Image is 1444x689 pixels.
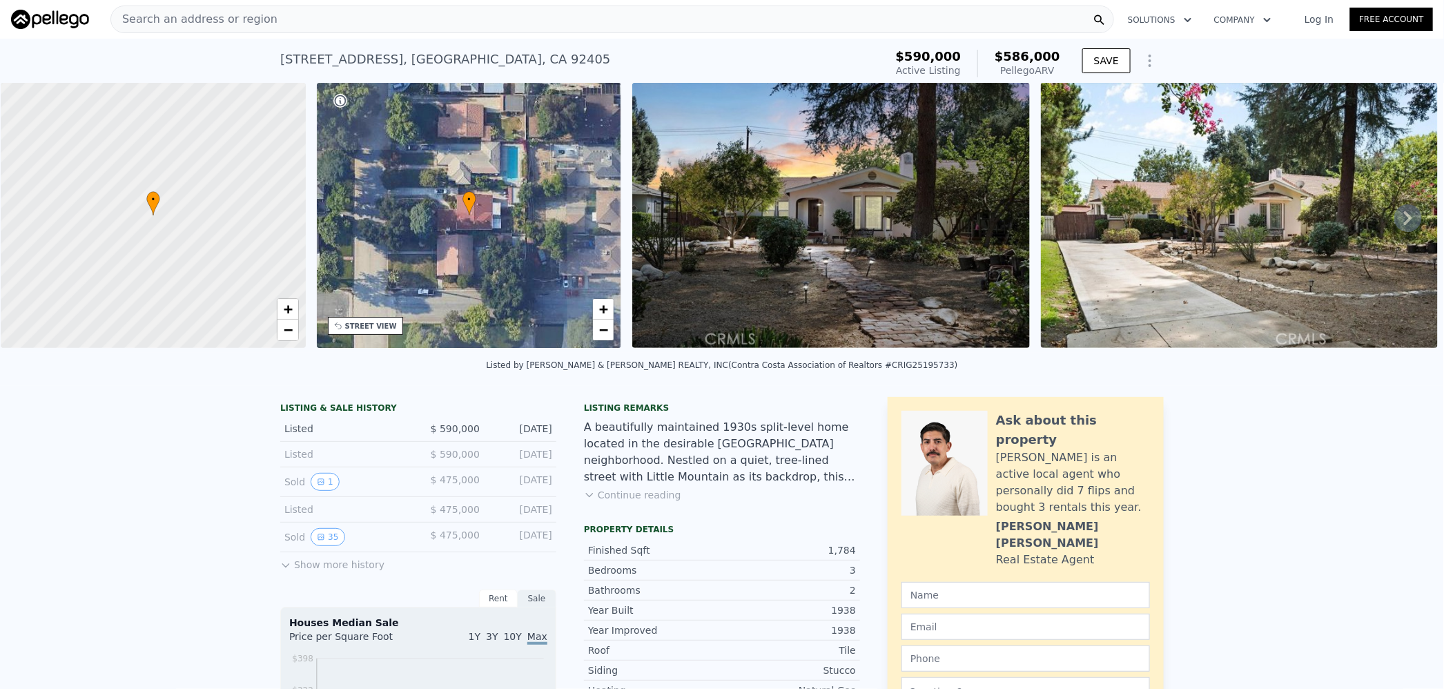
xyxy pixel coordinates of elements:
div: [DATE] [491,447,552,461]
span: • [462,193,476,206]
div: 1,784 [722,543,856,557]
div: Bedrooms [588,563,722,577]
div: Sold [284,473,407,491]
span: + [599,300,608,318]
input: Phone [901,646,1150,672]
img: Pellego [11,10,89,29]
span: $ 590,000 [431,449,480,460]
span: Max [527,631,547,645]
div: Bathrooms [588,583,722,597]
div: Listing remarks [584,402,860,414]
div: • [146,191,160,215]
div: Real Estate Agent [996,552,1095,568]
span: − [283,321,292,338]
span: Active Listing [896,65,961,76]
button: View historical data [311,528,344,546]
div: [DATE] [491,422,552,436]
div: Sale [518,590,556,608]
a: Zoom in [593,299,614,320]
span: $ 475,000 [431,474,480,485]
a: Free Account [1350,8,1433,31]
div: Listed [284,503,407,516]
div: [PERSON_NAME] [PERSON_NAME] [996,518,1150,552]
span: $ 475,000 [431,504,480,515]
span: 10Y [504,631,522,642]
div: [DATE] [491,503,552,516]
div: Stucco [722,663,856,677]
span: 3Y [486,631,498,642]
div: 1938 [722,623,856,637]
div: Houses Median Sale [289,616,547,630]
tspan: $398 [292,654,313,663]
span: $ 590,000 [431,423,480,434]
input: Name [901,582,1150,608]
div: 3 [722,563,856,577]
a: Zoom out [593,320,614,340]
div: 1938 [722,603,856,617]
div: [DATE] [491,528,552,546]
div: STREET VIEW [345,321,397,331]
span: Search an address or region [111,11,277,28]
a: Log In [1288,12,1350,26]
button: Company [1203,8,1282,32]
div: Listed by [PERSON_NAME] & [PERSON_NAME] REALTY, INC (Contra Costa Association of Realtors #CRIG25... [486,360,957,370]
button: Solutions [1117,8,1203,32]
button: SAVE [1082,48,1131,73]
div: Tile [722,643,856,657]
span: − [599,321,608,338]
button: Show more history [280,552,384,572]
div: Finished Sqft [588,543,722,557]
div: • [462,191,476,215]
div: Property details [584,524,860,535]
img: Sale: 167621327 Parcel: 15807738 [632,83,1030,348]
a: Zoom in [277,299,298,320]
img: Sale: 167621327 Parcel: 15807738 [1041,83,1438,348]
div: Year Improved [588,623,722,637]
div: 2 [722,583,856,597]
a: Zoom out [277,320,298,340]
div: Siding [588,663,722,677]
span: 1Y [469,631,480,642]
span: • [146,193,160,206]
button: Continue reading [584,488,681,502]
span: $586,000 [995,49,1060,64]
span: $590,000 [896,49,962,64]
div: [PERSON_NAME] is an active local agent who personally did 7 flips and bought 3 rentals this year. [996,449,1150,516]
div: Roof [588,643,722,657]
div: A beautifully maintained 1930s split-level home located in the desirable [GEOGRAPHIC_DATA] neighb... [584,419,860,485]
button: Show Options [1136,47,1164,75]
input: Email [901,614,1150,640]
div: Listed [284,447,407,461]
div: Year Built [588,603,722,617]
div: [STREET_ADDRESS] , [GEOGRAPHIC_DATA] , CA 92405 [280,50,611,69]
div: Pellego ARV [995,64,1060,77]
div: Rent [479,590,518,608]
div: [DATE] [491,473,552,491]
div: LISTING & SALE HISTORY [280,402,556,416]
div: Price per Square Foot [289,630,418,652]
button: View historical data [311,473,340,491]
span: $ 475,000 [431,530,480,541]
div: Listed [284,422,407,436]
div: Sold [284,528,407,546]
div: Ask about this property [996,411,1150,449]
span: + [283,300,292,318]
